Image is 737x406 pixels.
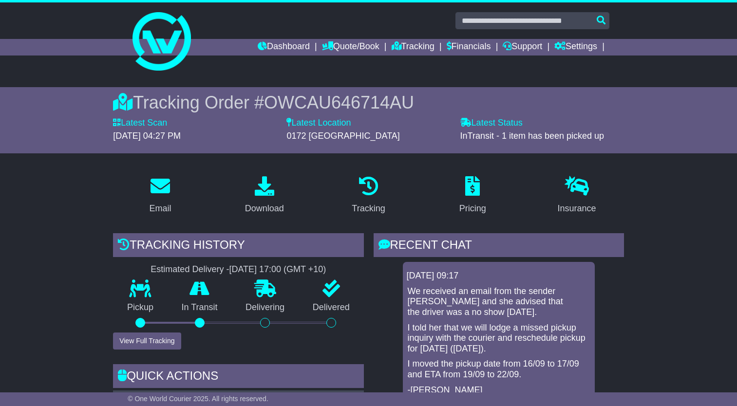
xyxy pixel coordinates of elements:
[113,131,181,141] span: [DATE] 04:27 PM
[258,39,310,55] a: Dashboard
[352,202,385,215] div: Tracking
[113,332,181,350] button: View Full Tracking
[408,286,590,318] p: We received an email from the sender [PERSON_NAME] and she advised that the driver was a no show ...
[113,233,363,259] div: Tracking history
[113,92,624,113] div: Tracking Order #
[407,271,591,281] div: [DATE] 09:17
[408,359,590,380] p: I moved the pickup date from 16/09 to 17/09 and ETA from 19/09 to 22/09.
[551,173,602,219] a: Insurance
[150,202,171,215] div: Email
[392,39,435,55] a: Tracking
[229,264,326,275] div: [DATE] 17:00 (GMT +10)
[128,395,268,403] span: © One World Courier 2025. All rights reserved.
[299,302,364,313] p: Delivered
[113,118,167,129] label: Latest Scan
[113,264,363,275] div: Estimated Delivery -
[374,233,624,259] div: RECENT CHAT
[460,131,605,141] span: InTransit - 1 item has been picked up
[460,118,523,129] label: Latest Status
[113,302,168,313] p: Pickup
[408,323,590,354] p: I told her that we will lodge a missed pickup inquiry with the courier and reschedule pickup for ...
[453,173,492,219] a: Pricing
[286,118,351,129] label: Latest Location
[447,39,491,55] a: Financials
[345,173,391,219] a: Tracking
[264,92,414,112] span: OWCAU646714AU
[239,173,290,219] a: Download
[459,202,486,215] div: Pricing
[143,173,178,219] a: Email
[286,131,399,141] span: 0172 [GEOGRAPHIC_DATA]
[557,202,596,215] div: Insurance
[503,39,542,55] a: Support
[168,302,232,313] p: In Transit
[554,39,597,55] a: Settings
[231,302,299,313] p: Delivering
[322,39,379,55] a: Quote/Book
[113,364,363,390] div: Quick Actions
[408,385,590,396] p: -[PERSON_NAME]
[245,202,284,215] div: Download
